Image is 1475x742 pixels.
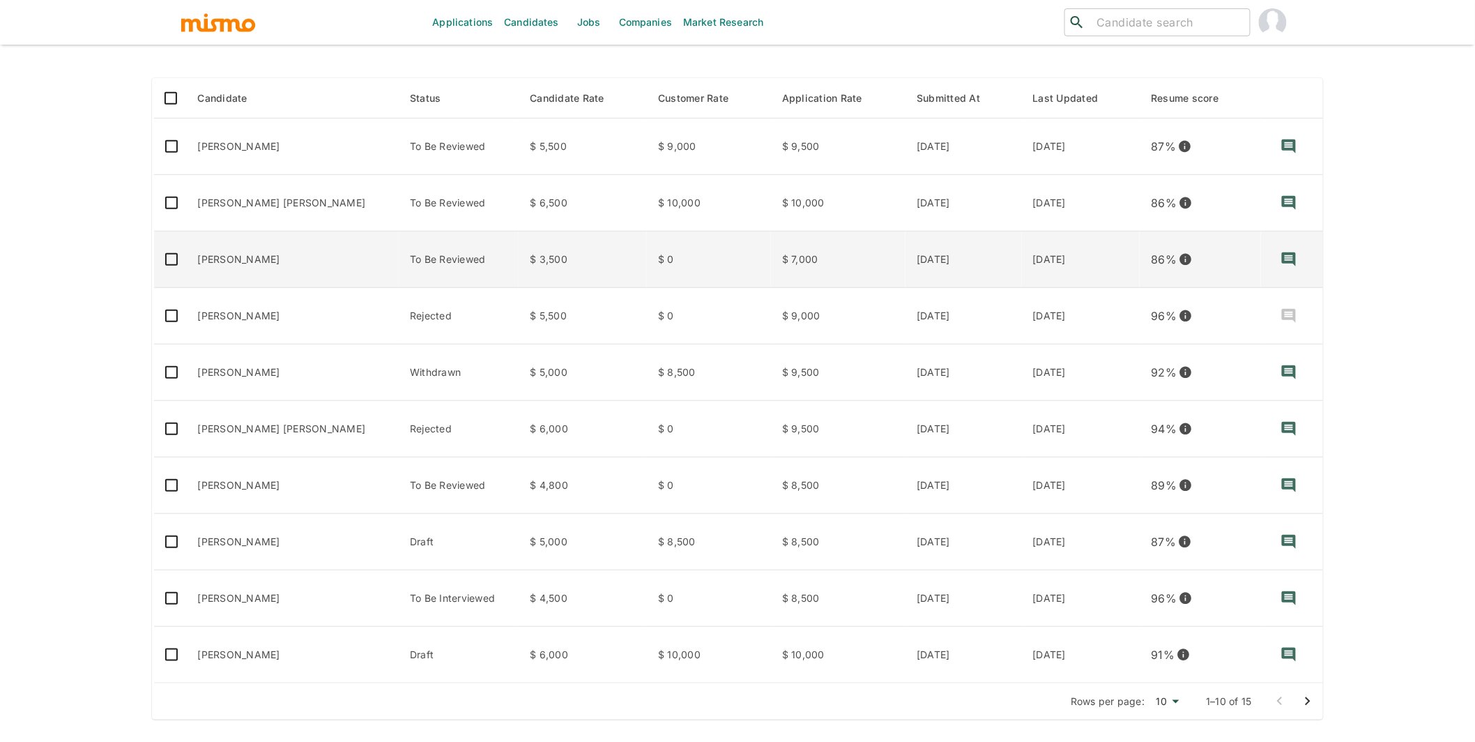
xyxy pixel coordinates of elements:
[905,288,1021,344] td: [DATE]
[187,514,399,570] td: [PERSON_NAME]
[1151,137,1176,156] p: 87 %
[519,344,647,401] td: $ 5,000
[1022,232,1140,288] td: [DATE]
[519,514,647,570] td: $ 5,000
[1272,130,1306,163] button: recent-notes
[1272,525,1306,559] button: recent-notes
[771,457,905,514] td: $ 8,500
[1294,688,1322,715] button: Go to next page
[187,232,399,288] td: [PERSON_NAME]
[1151,90,1237,107] span: Resume score
[647,232,771,288] td: $ 0
[905,514,1021,570] td: [DATE]
[1151,306,1177,326] p: 96 %
[1207,695,1253,709] p: 1–10 of 15
[1033,90,1117,107] span: Last Updated
[771,175,905,232] td: $ 10,000
[198,90,266,107] span: Candidate
[1272,638,1306,672] button: recent-notes
[905,457,1021,514] td: [DATE]
[1022,175,1140,232] td: [DATE]
[1179,422,1193,436] svg: View resume score details
[1022,344,1140,401] td: [DATE]
[1272,582,1306,615] button: recent-notes
[519,288,647,344] td: $ 5,500
[905,232,1021,288] td: [DATE]
[519,401,647,457] td: $ 6,000
[187,288,399,344] td: [PERSON_NAME]
[187,344,399,401] td: [PERSON_NAME]
[905,570,1021,627] td: [DATE]
[1272,412,1306,446] button: recent-notes
[647,288,771,344] td: $ 0
[1151,193,1177,213] p: 86 %
[647,627,771,683] td: $ 10,000
[1179,591,1193,605] svg: View resume score details
[1259,8,1287,36] img: Carmen Vilachá
[771,232,905,288] td: $ 7,000
[399,344,519,401] td: Withdrawn
[1022,570,1140,627] td: [DATE]
[647,457,771,514] td: $ 0
[1179,478,1193,492] svg: View resume score details
[1179,365,1193,379] svg: View resume score details
[1022,457,1140,514] td: [DATE]
[152,78,1323,683] table: enhanced table
[771,570,905,627] td: $ 8,500
[187,119,399,175] td: [PERSON_NAME]
[905,119,1021,175] td: [DATE]
[519,627,647,683] td: $ 6,000
[1272,299,1306,333] button: recent-notes
[187,627,399,683] td: [PERSON_NAME]
[647,401,771,457] td: $ 0
[1179,196,1193,210] svg: View resume score details
[530,90,622,107] span: Candidate Rate
[647,175,771,232] td: $ 10,000
[1151,589,1177,608] p: 96 %
[1151,645,1175,665] p: 91 %
[647,344,771,401] td: $ 8,500
[519,570,647,627] td: $ 4,500
[1071,695,1145,709] p: Rows per page:
[519,457,647,514] td: $ 4,800
[187,401,399,457] td: [PERSON_NAME] [PERSON_NAME]
[771,344,905,401] td: $ 9,500
[1022,288,1140,344] td: [DATE]
[399,627,519,683] td: Draft
[1151,692,1184,712] div: 10
[1272,469,1306,502] button: recent-notes
[905,344,1021,401] td: [DATE]
[1022,514,1140,570] td: [DATE]
[1178,535,1192,549] svg: View resume score details
[519,119,647,175] td: $ 5,500
[1151,532,1176,552] p: 87 %
[399,175,519,232] td: To Be Reviewed
[1022,627,1140,683] td: [DATE]
[519,175,647,232] td: $ 6,500
[399,288,519,344] td: Rejected
[399,232,519,288] td: To Be Reviewed
[905,401,1021,457] td: [DATE]
[1091,13,1244,32] input: Candidate search
[917,90,998,107] span: Submitted At
[1151,363,1177,382] p: 92 %
[1151,250,1177,269] p: 86 %
[399,119,519,175] td: To Be Reviewed
[647,514,771,570] td: $ 8,500
[658,90,747,107] span: Customer Rate
[905,175,1021,232] td: [DATE]
[1022,119,1140,175] td: [DATE]
[1151,419,1177,439] p: 94 %
[782,90,880,107] span: Application Rate
[1272,243,1306,276] button: recent-notes
[1177,648,1191,662] svg: View resume score details
[1272,356,1306,389] button: recent-notes
[647,119,771,175] td: $ 9,000
[905,627,1021,683] td: [DATE]
[187,570,399,627] td: [PERSON_NAME]
[647,570,771,627] td: $ 0
[399,401,519,457] td: Rejected
[180,12,257,33] img: logo
[399,457,519,514] td: To Be Reviewed
[1179,309,1193,323] svg: View resume score details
